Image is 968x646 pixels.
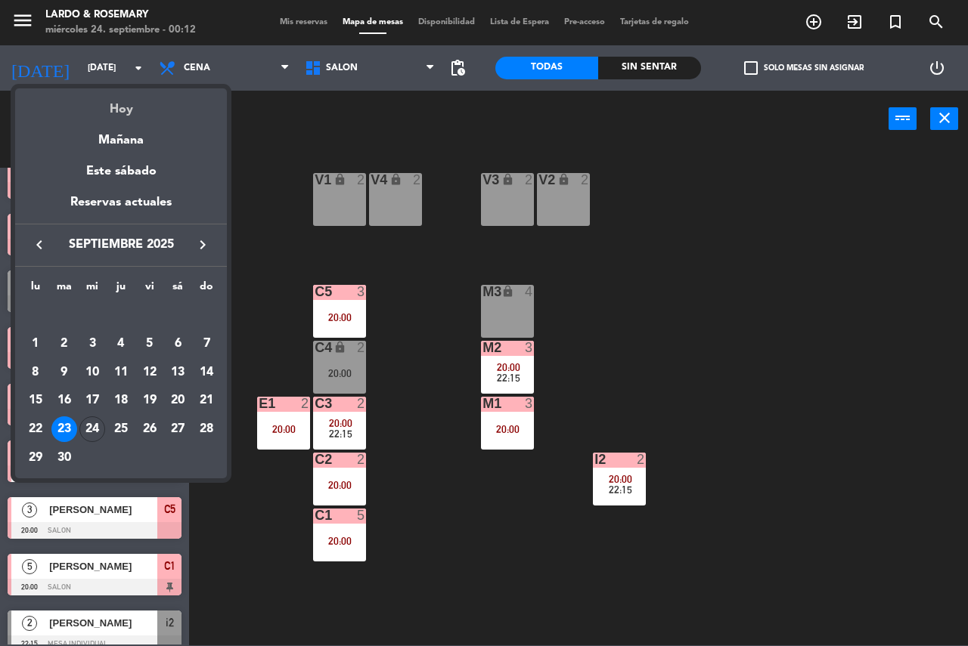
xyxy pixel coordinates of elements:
div: Reservas actuales [15,193,227,224]
td: 5 de septiembre de 2025 [135,329,164,358]
div: 9 [51,360,77,385]
div: 24 [79,416,105,442]
div: 30 [51,445,77,471]
div: 3 [79,331,105,357]
td: SEP. [21,301,221,329]
th: lunes [21,278,50,301]
td: 16 de septiembre de 2025 [50,386,79,415]
td: 10 de septiembre de 2025 [78,358,107,387]
div: 15 [23,388,48,413]
div: Mañana [15,119,227,150]
td: 9 de septiembre de 2025 [50,358,79,387]
div: 21 [194,388,219,413]
button: keyboard_arrow_left [26,235,53,255]
div: 13 [165,360,191,385]
td: 15 de septiembre de 2025 [21,386,50,415]
th: domingo [192,278,221,301]
td: 20 de septiembre de 2025 [164,386,193,415]
div: 20 [165,388,191,413]
div: 27 [165,416,191,442]
div: 23 [51,416,77,442]
td: 6 de septiembre de 2025 [164,329,193,358]
td: 12 de septiembre de 2025 [135,358,164,387]
div: 18 [108,388,134,413]
button: keyboard_arrow_right [189,235,216,255]
th: sábado [164,278,193,301]
div: 12 [137,360,163,385]
td: 30 de septiembre de 2025 [50,444,79,472]
td: 8 de septiembre de 2025 [21,358,50,387]
div: 7 [194,331,219,357]
td: 22 de septiembre de 2025 [21,415,50,444]
th: jueves [107,278,135,301]
div: Hoy [15,88,227,119]
td: 19 de septiembre de 2025 [135,386,164,415]
td: 11 de septiembre de 2025 [107,358,135,387]
th: miércoles [78,278,107,301]
i: keyboard_arrow_right [194,236,212,254]
td: 3 de septiembre de 2025 [78,329,107,358]
div: 14 [194,360,219,385]
div: 16 [51,388,77,413]
div: 11 [108,360,134,385]
div: 22 [23,416,48,442]
div: 6 [165,331,191,357]
span: septiembre 2025 [53,235,189,255]
td: 13 de septiembre de 2025 [164,358,193,387]
div: 10 [79,360,105,385]
div: 25 [108,416,134,442]
i: keyboard_arrow_left [30,236,48,254]
div: 4 [108,331,134,357]
td: 24 de septiembre de 2025 [78,415,107,444]
td: 27 de septiembre de 2025 [164,415,193,444]
td: 18 de septiembre de 2025 [107,386,135,415]
div: 28 [194,416,219,442]
td: 7 de septiembre de 2025 [192,329,221,358]
td: 25 de septiembre de 2025 [107,415,135,444]
td: 17 de septiembre de 2025 [78,386,107,415]
div: 8 [23,360,48,385]
div: 26 [137,416,163,442]
th: viernes [135,278,164,301]
td: 29 de septiembre de 2025 [21,444,50,472]
th: martes [50,278,79,301]
td: 14 de septiembre de 2025 [192,358,221,387]
td: 21 de septiembre de 2025 [192,386,221,415]
div: 2 [51,331,77,357]
div: 19 [137,388,163,413]
td: 1 de septiembre de 2025 [21,329,50,358]
td: 2 de septiembre de 2025 [50,329,79,358]
div: 29 [23,445,48,471]
div: 1 [23,331,48,357]
td: 26 de septiembre de 2025 [135,415,164,444]
div: 5 [137,331,163,357]
td: 4 de septiembre de 2025 [107,329,135,358]
td: 23 de septiembre de 2025 [50,415,79,444]
td: 28 de septiembre de 2025 [192,415,221,444]
div: Este sábado [15,150,227,193]
div: 17 [79,388,105,413]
